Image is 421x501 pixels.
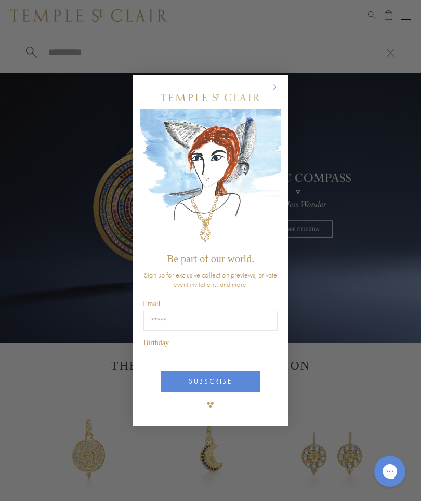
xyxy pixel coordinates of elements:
[143,300,160,308] span: Email
[167,253,254,265] span: Be part of our world.
[143,339,169,347] span: Birthday
[275,86,288,99] button: Close dialog
[369,452,411,491] iframe: Gorgias live chat messenger
[140,109,281,248] img: c4a9eb12-d91a-4d4a-8ee0-386386f4f338.jpeg
[161,94,260,101] img: Temple St. Clair
[143,311,278,331] input: Email
[144,270,277,289] span: Sign up for exclusive collection previews, private event invitations, and more.
[161,371,260,392] button: SUBSCRIBE
[200,394,221,415] img: TSC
